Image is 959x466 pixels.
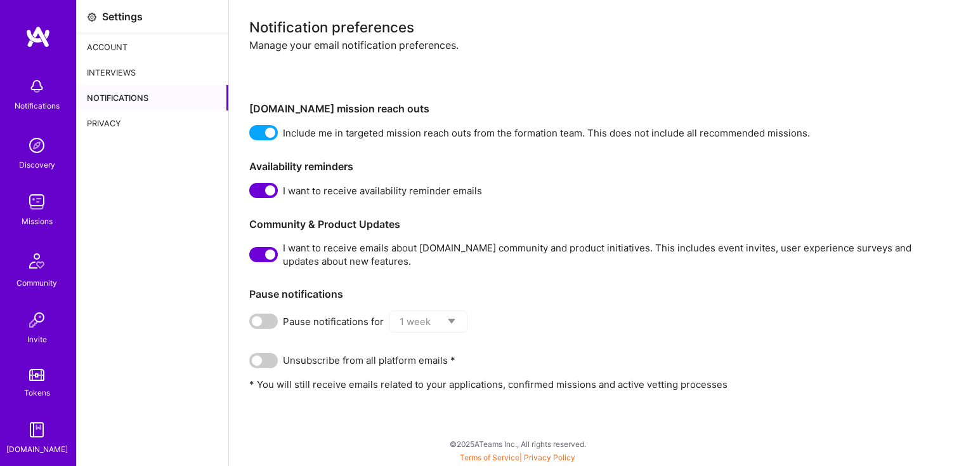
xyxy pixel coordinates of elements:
[283,126,810,140] span: Include me in targeted mission reach outs from the formation team. This does not include all reco...
[22,246,52,276] img: Community
[249,103,939,115] h3: [DOMAIN_NAME] mission reach outs
[25,25,51,48] img: logo
[77,34,228,60] div: Account
[24,189,49,215] img: teamwork
[24,417,49,443] img: guide book
[249,378,939,391] p: * You will still receive emails related to your applications, confirmed missions and active vetti...
[283,354,455,367] span: Unsubscribe from all platform emails *
[249,20,939,34] div: Notification preferences
[24,386,50,399] div: Tokens
[283,241,939,268] span: I want to receive emails about [DOMAIN_NAME] community and product initiatives. This includes eve...
[76,428,959,460] div: © 2025 ATeams Inc., All rights reserved.
[19,158,55,171] div: Discovery
[16,276,57,290] div: Community
[460,453,519,462] a: Terms of Service
[87,12,97,22] i: icon Settings
[6,443,68,456] div: [DOMAIN_NAME]
[24,74,49,99] img: bell
[24,307,49,333] img: Invite
[77,85,228,110] div: Notifications
[102,10,143,23] div: Settings
[249,288,939,300] h3: Pause notifications
[524,453,575,462] a: Privacy Policy
[283,315,384,328] span: Pause notifications for
[77,60,228,85] div: Interviews
[24,133,49,158] img: discovery
[27,333,47,346] div: Invite
[22,215,53,228] div: Missions
[460,453,575,462] span: |
[249,39,939,93] div: Manage your email notification preferences.
[77,110,228,136] div: Privacy
[283,184,482,197] span: I want to receive availability reminder emails
[15,99,60,112] div: Notifications
[249,218,939,230] h3: Community & Product Updates
[29,369,44,381] img: tokens
[249,161,939,173] h3: Availability reminders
